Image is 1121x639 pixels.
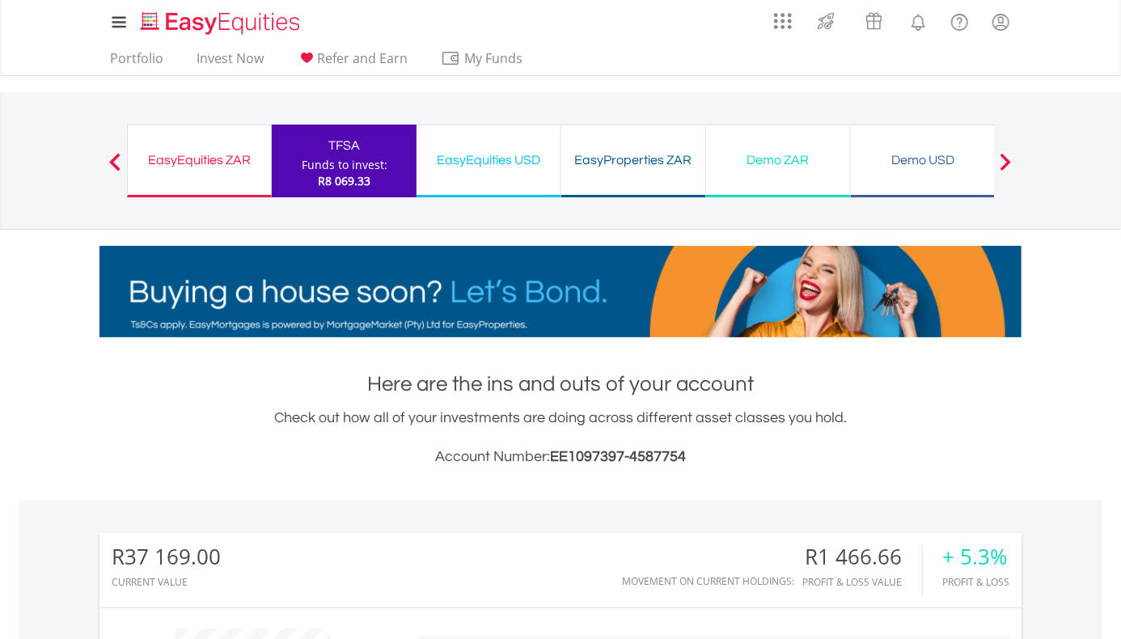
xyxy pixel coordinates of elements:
div: EasyProperties ZAR [571,149,696,171]
div: Funds to invest: [302,157,387,173]
a: Vouchers [850,4,898,34]
img: EasyMortage Promotion Banner [99,246,1022,337]
img: EasyEquities_Logo.png [137,10,307,36]
div: R1 466.66 [802,545,922,569]
div: Demo USD [861,149,985,171]
div: TFSA [281,134,407,157]
div: Profit & Loss Value [802,577,922,587]
div: + 5.3% [942,545,1009,569]
a: Portfolio [104,50,170,75]
a: Home page [134,4,307,36]
button: Next [990,161,1022,177]
div: EasyEquities USD [426,149,551,171]
span: Refer and Earn [317,49,408,67]
button: Previous [99,161,131,177]
div: CURRENT VALUE [112,577,221,587]
a: Invest Now [190,50,270,75]
span: EE1097397-4587754 [550,449,686,464]
span: My Funds [441,48,547,69]
a: AppsGrid [764,4,802,30]
img: grid-menu-icon.svg [774,12,792,30]
div: R37 169.00 [112,545,221,569]
h3: Account Number: [99,446,1022,468]
div: Movement on Current Holdings: [622,576,794,586]
img: vouchers-v2.svg [861,8,887,34]
div: Profit & Loss [942,577,1009,587]
span: R8 069.33 [318,173,370,188]
h1: Here are the ins and outs of your account [99,370,1022,399]
div: EasyEquities ZAR [137,149,261,171]
div: Demo ZAR [716,149,840,171]
a: My Profile [980,4,1022,40]
img: thrive-v2.svg [813,8,840,34]
a: FAQ's and Support [939,4,980,36]
div: Check out how all of your investments are doing across different asset classes you hold. [99,407,1022,468]
a: Notifications [898,4,939,36]
a: Refer and Earn [290,50,414,75]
